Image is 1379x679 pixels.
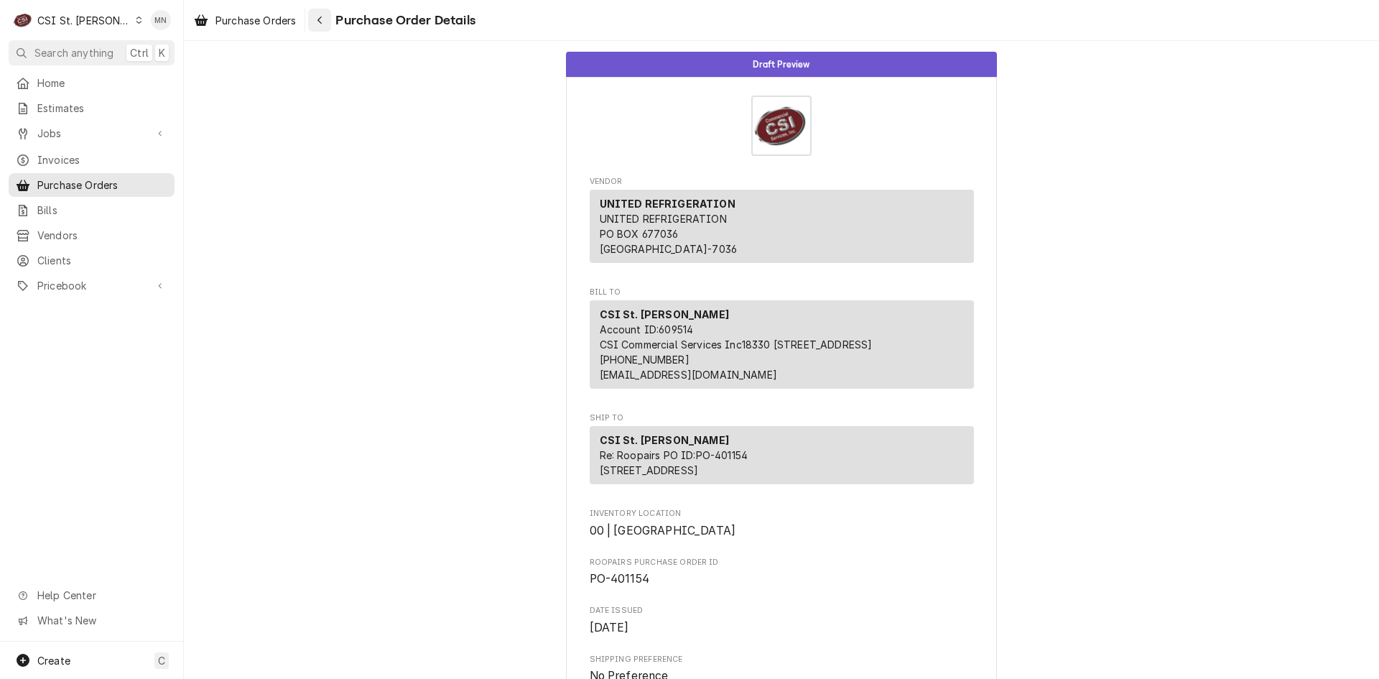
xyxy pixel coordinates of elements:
[37,177,167,193] span: Purchase Orders
[9,173,175,197] a: Purchase Orders
[9,40,175,65] button: Search anythingCtrlK
[590,426,974,490] div: Ship To
[590,190,974,269] div: Vendor
[600,464,699,476] span: [STREET_ADDRESS]
[590,412,974,491] div: Purchase Order Ship To
[590,619,974,637] span: Date Issued
[590,654,974,665] span: Shipping Preference
[37,613,166,628] span: What's New
[308,9,331,32] button: Navigate back
[37,13,131,28] div: CSI St. [PERSON_NAME]
[590,300,974,394] div: Bill To
[600,213,738,255] span: UNITED REFRIGERATION PO BOX 677036 [GEOGRAPHIC_DATA]-7036
[590,508,974,519] span: Inventory Location
[590,426,974,484] div: Ship To
[590,605,974,636] div: Date Issued
[9,96,175,120] a: Estimates
[590,412,974,424] span: Ship To
[9,71,175,95] a: Home
[590,176,974,188] span: Vendor
[590,571,974,588] span: Roopairs Purchase Order ID
[331,11,475,30] span: Purchase Order Details
[600,323,694,336] span: Account ID: 609514
[590,605,974,616] span: Date Issued
[590,572,649,586] span: PO-401154
[9,148,175,172] a: Invoices
[13,10,33,30] div: CSI St. Louis's Avatar
[590,287,974,395] div: Purchase Order Bill To
[159,45,165,60] span: K
[9,583,175,607] a: Go to Help Center
[37,203,167,218] span: Bills
[590,300,974,389] div: Bill To
[590,176,974,269] div: Purchase Order Vendor
[37,278,146,293] span: Pricebook
[37,126,146,141] span: Jobs
[37,228,167,243] span: Vendors
[590,190,974,263] div: Vendor
[9,121,175,145] a: Go to Jobs
[151,10,171,30] div: Melissa Nehls's Avatar
[9,609,175,632] a: Go to What's New
[590,557,974,588] div: Roopairs Purchase Order ID
[158,653,165,668] span: C
[590,621,629,634] span: [DATE]
[600,449,748,461] span: Re: Roopairs PO ID: PO-401154
[600,434,729,446] strong: CSI St. [PERSON_NAME]
[34,45,113,60] span: Search anything
[590,524,736,537] span: 00 | [GEOGRAPHIC_DATA]
[37,152,167,167] span: Invoices
[215,13,296,28] span: Purchase Orders
[751,96,812,156] img: Logo
[566,52,997,77] div: Status
[9,249,175,272] a: Clients
[9,223,175,247] a: Vendors
[130,45,149,60] span: Ctrl
[600,338,873,351] span: CSI Commercial Services Inc18330 [STREET_ADDRESS]
[37,588,166,603] span: Help Center
[600,198,735,210] strong: UNITED REFRIGERATION
[600,369,777,381] a: [EMAIL_ADDRESS][DOMAIN_NAME]
[37,75,167,91] span: Home
[590,287,974,298] span: Bill To
[188,9,302,32] a: Purchase Orders
[590,508,974,539] div: Inventory Location
[13,10,33,30] div: C
[600,354,689,366] a: [PHONE_NUMBER]
[600,308,729,320] strong: CSI St. [PERSON_NAME]
[9,274,175,297] a: Go to Pricebook
[590,522,974,540] span: Inventory Location
[9,198,175,222] a: Bills
[590,557,974,568] span: Roopairs Purchase Order ID
[37,655,70,667] span: Create
[753,60,809,69] span: Draft Preview
[151,10,171,30] div: MN
[37,253,167,268] span: Clients
[37,101,167,116] span: Estimates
